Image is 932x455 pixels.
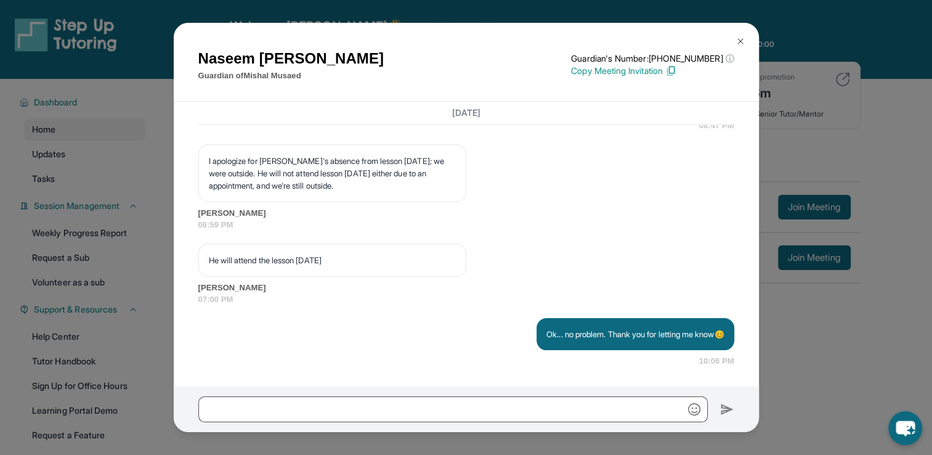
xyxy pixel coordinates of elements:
[725,52,734,65] span: ⓘ
[209,254,456,266] p: He will attend the lesson [DATE]
[688,403,700,416] img: Emoji
[699,120,734,132] span: 06:47 PM
[665,65,676,76] img: Copy Icon
[735,36,745,46] img: Close Icon
[198,219,734,231] span: 06:59 PM
[888,411,922,445] button: chat-button
[198,293,734,306] span: 07:00 PM
[571,52,734,65] p: Guardian's Number: [PHONE_NUMBER]
[571,65,734,77] p: Copy Meeting Invitation
[546,328,724,340] p: Ok... no problem. Thank you for letting me know😊
[198,70,384,82] p: Guardian of Mishal Musaed
[720,402,734,417] img: Send icon
[699,355,734,367] span: 10:06 PM
[198,282,734,294] span: [PERSON_NAME]
[198,47,384,70] h1: Naseem [PERSON_NAME]
[209,155,456,192] p: I apologize for [PERSON_NAME]'s absence from lesson [DATE]; we were outside. He will not attend l...
[198,107,734,119] h3: [DATE]
[198,207,734,219] span: [PERSON_NAME]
